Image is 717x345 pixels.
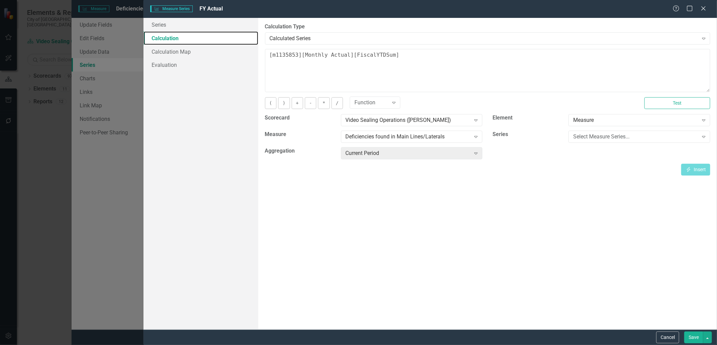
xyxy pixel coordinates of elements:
div: Function [354,99,389,107]
a: Calculation Map [143,45,258,58]
a: Evaluation [143,58,258,72]
label: Measure [265,131,336,138]
a: Series [143,18,258,31]
label: Aggregation [265,147,336,155]
button: - [305,97,316,109]
label: Series [493,131,563,138]
button: ( [265,97,276,109]
button: Save [684,331,703,343]
button: Cancel [656,331,679,343]
button: ) [278,97,290,109]
span: Measure Series [150,5,193,12]
button: + [292,97,303,109]
label: Scorecard [265,114,336,122]
div: Deficiencies found in Main Lines/Laterals [346,133,471,141]
button: Insert [681,164,710,176]
div: Calculated Series [270,34,698,42]
span: FY Actual [200,5,223,12]
textarea: [m1135853][Monthly Actual][FiscalYTDSum] [265,49,710,92]
label: Calculation Type [265,23,710,31]
div: Current Period [346,150,471,157]
button: Test [644,97,710,109]
button: / [331,97,343,109]
div: Measure [573,116,698,124]
label: Element [493,114,563,122]
div: Video Sealing Operations ([PERSON_NAME]) [346,116,471,124]
a: Calculation [143,31,258,45]
div: Select Measure Series... [573,133,698,141]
